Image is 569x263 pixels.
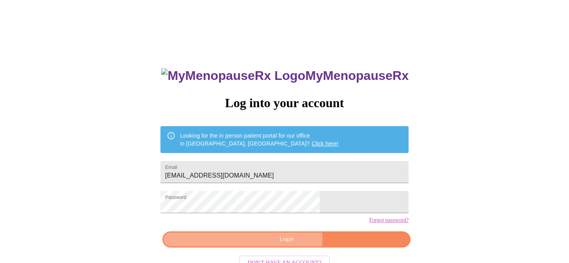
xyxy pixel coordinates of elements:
h3: MyMenopauseRx [161,68,409,83]
h3: Log into your account [160,96,409,110]
img: MyMenopauseRx Logo [161,68,305,83]
button: Login [162,231,411,248]
span: Login [171,235,401,244]
a: Click here! [312,140,339,147]
div: Looking for the in person patient portal for our office in [GEOGRAPHIC_DATA], [GEOGRAPHIC_DATA]? [180,129,339,151]
a: Forgot password? [369,217,409,223]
